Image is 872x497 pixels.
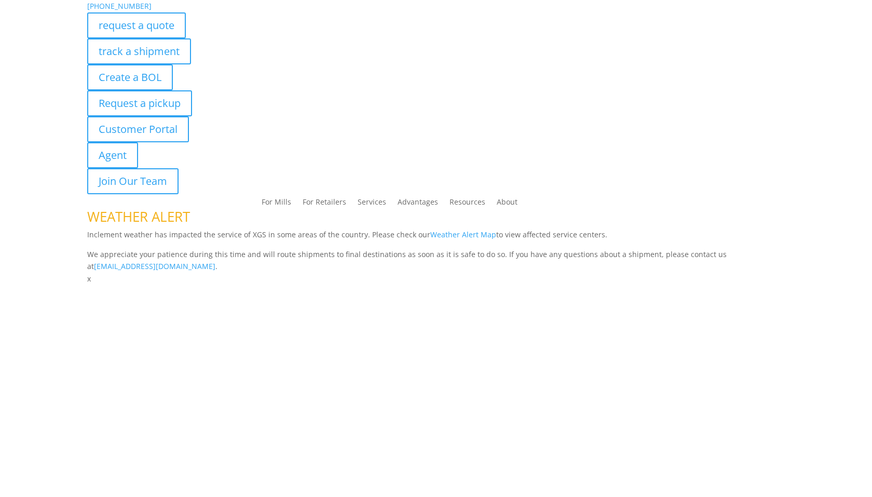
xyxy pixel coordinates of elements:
[87,306,785,318] p: Complete the form below and a member of our team will be in touch within 24 hours.
[303,198,346,210] a: For Retailers
[87,207,190,226] span: WEATHER ALERT
[430,230,496,239] a: Weather Alert Map
[87,38,191,64] a: track a shipment
[87,1,152,11] a: [PHONE_NUMBER]
[87,273,785,285] p: x
[87,12,186,38] a: request a quote
[262,198,291,210] a: For Mills
[94,261,215,271] a: [EMAIL_ADDRESS][DOMAIN_NAME]
[87,168,179,194] a: Join Our Team
[87,229,785,248] p: Inclement weather has impacted the service of XGS in some areas of the country. Please check our ...
[449,198,485,210] a: Resources
[87,248,785,273] p: We appreciate your patience during this time and will route shipments to final destinations as so...
[358,198,386,210] a: Services
[87,64,173,90] a: Create a BOL
[87,285,785,306] h1: Contact Us
[87,142,138,168] a: Agent
[87,116,189,142] a: Customer Portal
[497,198,517,210] a: About
[87,90,192,116] a: Request a pickup
[398,198,438,210] a: Advantages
